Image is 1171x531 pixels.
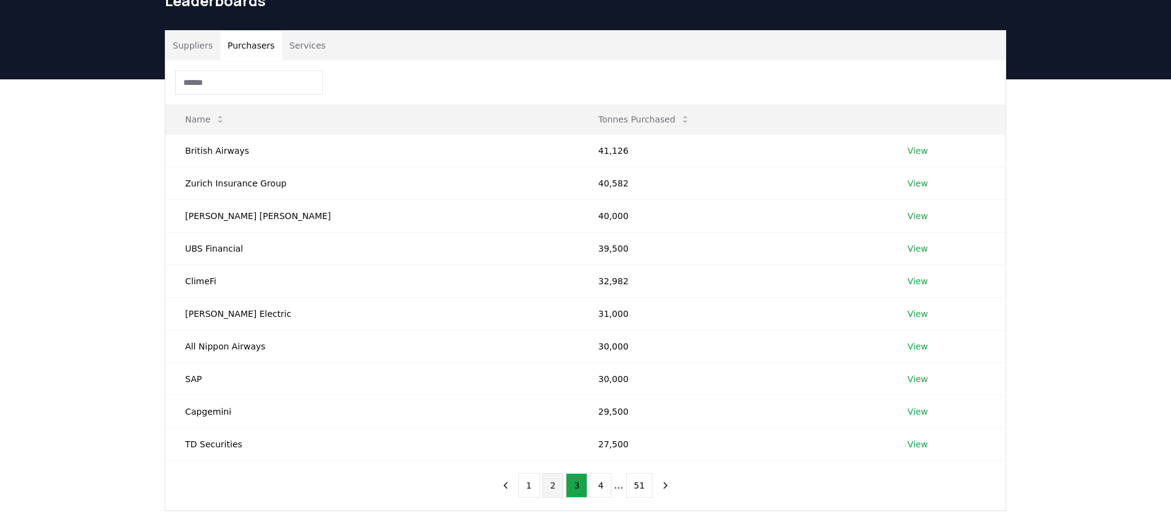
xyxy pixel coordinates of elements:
[579,362,888,395] td: 30,000
[908,308,928,320] a: View
[165,265,579,297] td: ClimeFi
[165,199,579,232] td: [PERSON_NAME] [PERSON_NAME]
[566,473,587,498] button: 3
[495,473,516,498] button: previous page
[165,134,579,167] td: British Airways
[590,473,611,498] button: 4
[908,210,928,222] a: View
[579,297,888,330] td: 31,000
[165,428,579,460] td: TD Securities
[579,330,888,362] td: 30,000
[908,340,928,353] a: View
[908,275,928,287] a: View
[655,473,676,498] button: next page
[908,438,928,450] a: View
[579,428,888,460] td: 27,500
[518,473,540,498] button: 1
[282,31,333,60] button: Services
[579,167,888,199] td: 40,582
[165,232,579,265] td: UBS Financial
[165,31,220,60] button: Suppliers
[579,199,888,232] td: 40,000
[579,232,888,265] td: 39,500
[165,297,579,330] td: [PERSON_NAME] Electric
[220,31,282,60] button: Purchasers
[908,405,928,418] a: View
[908,145,928,157] a: View
[579,134,888,167] td: 41,126
[908,177,928,190] a: View
[908,242,928,255] a: View
[626,473,653,498] button: 51
[165,362,579,395] td: SAP
[165,167,579,199] td: Zurich Insurance Group
[165,395,579,428] td: Capgemini
[579,395,888,428] td: 29,500
[614,478,623,493] li: ...
[908,373,928,385] a: View
[542,473,564,498] button: 2
[579,265,888,297] td: 32,982
[175,107,235,132] button: Name
[165,330,579,362] td: All Nippon Airways
[589,107,700,132] button: Tonnes Purchased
